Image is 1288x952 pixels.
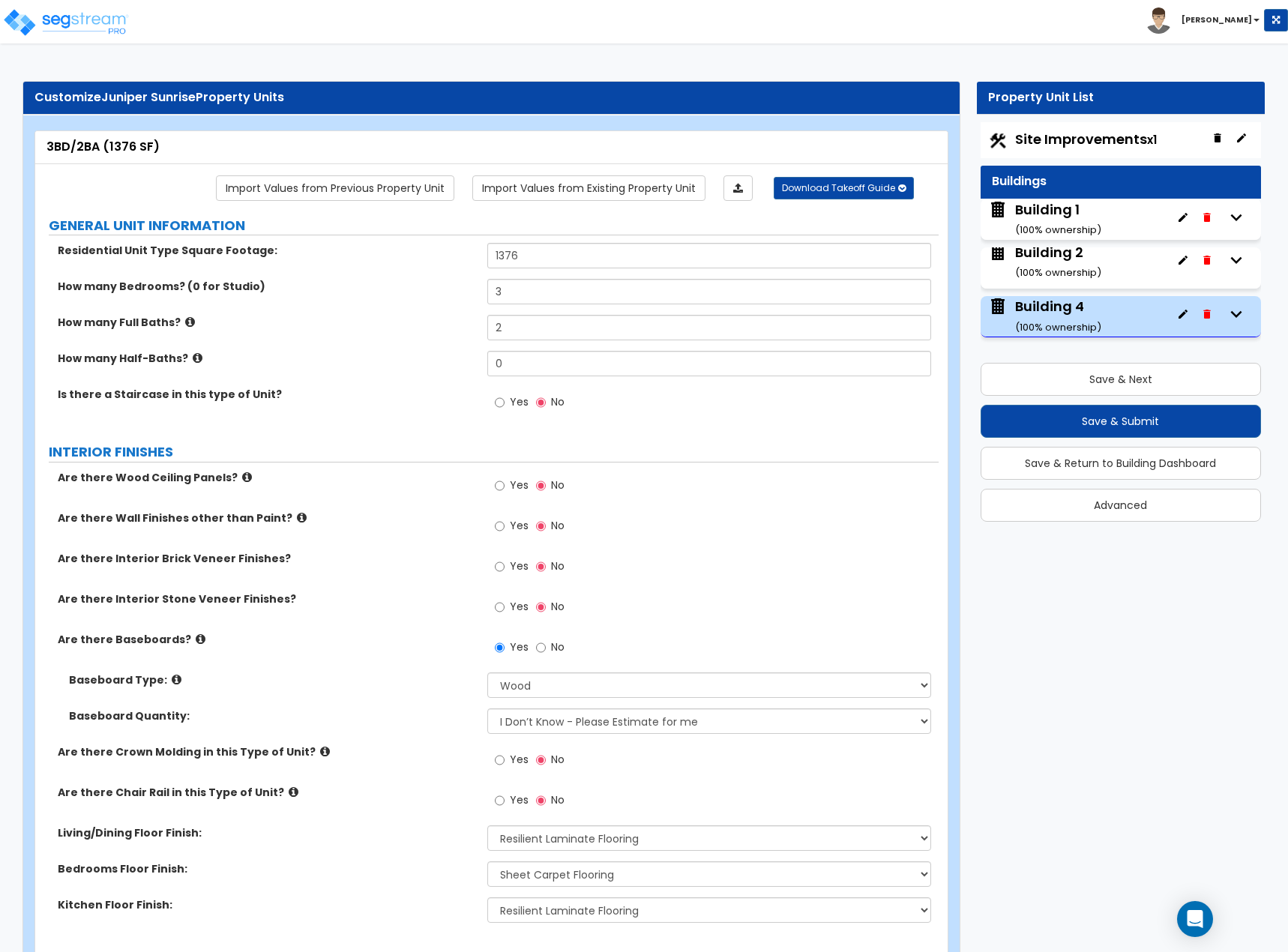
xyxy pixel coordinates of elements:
label: Baseboard Quantity: [69,708,476,723]
span: No [551,558,565,573]
label: Are there Interior Stone Veneer Finishes? [58,591,476,606]
img: building.svg [988,200,1008,220]
input: No [536,599,546,615]
span: Building 4 [988,297,1101,335]
a: Import the dynamic attributes value through Excel sheet [723,175,753,201]
div: Building 1 [1015,200,1101,238]
label: How many Half-Baths? [58,351,476,366]
span: Site Improvements [1015,130,1157,148]
input: Yes [495,792,505,809]
span: No [551,477,565,492]
input: No [536,792,546,809]
img: avatar.png [1146,7,1172,34]
input: Yes [495,599,505,615]
span: Yes [510,477,529,492]
label: Living/Dining Floor Finish: [58,825,476,840]
label: Bedrooms Floor Finish: [58,861,476,876]
label: Are there Chair Rail in this Type of Unit? [58,785,476,800]
input: Yes [495,477,505,494]
input: Yes [495,518,505,534]
i: click for more info! [172,674,181,685]
img: Construction.png [988,131,1008,151]
label: How many Bedrooms? (0 for Studio) [58,279,476,294]
div: Building 2 [1015,243,1101,281]
span: Building 2 [988,243,1101,281]
label: INTERIOR FINISHES [49,442,939,462]
button: Save & Next [981,363,1262,396]
span: No [551,599,565,614]
input: No [536,477,546,494]
a: Import the dynamic attribute values from existing properties. [472,175,705,201]
i: click for more info! [193,352,202,364]
label: Is there a Staircase in this type of Unit? [58,387,476,402]
input: No [536,639,546,656]
span: No [551,394,565,409]
span: No [551,518,565,533]
span: No [551,639,565,654]
i: click for more info! [320,746,330,757]
a: Import the dynamic attribute values from previous properties. [216,175,454,201]
span: Juniper Sunrise [101,88,196,106]
small: x1 [1147,132,1157,148]
label: Residential Unit Type Square Footage: [58,243,476,258]
span: Yes [510,792,529,807]
img: building.svg [988,297,1008,316]
small: ( 100 % ownership) [1015,320,1101,334]
label: Are there Interior Brick Veneer Finishes? [58,551,476,566]
label: Are there Wall Finishes other than Paint? [58,510,476,525]
label: Baseboard Type: [69,672,476,687]
div: Building 4 [1015,297,1101,335]
span: Yes [510,518,529,533]
button: Save & Return to Building Dashboard [981,447,1262,480]
i: click for more info! [185,316,195,328]
div: Buildings [992,173,1251,190]
span: Yes [510,752,529,767]
input: No [536,394,546,411]
span: Yes [510,394,529,409]
div: Property Unit List [988,89,1254,106]
label: How many Full Baths? [58,315,476,330]
input: Yes [495,639,505,656]
div: 3BD/2BA (1376 SF) [46,139,936,156]
i: click for more info! [289,786,298,798]
input: Yes [495,394,505,411]
span: Building 1 [988,200,1101,238]
img: building.svg [988,243,1008,262]
label: Are there Crown Molding in this Type of Unit? [58,744,476,759]
label: Kitchen Floor Finish: [58,897,476,912]
b: [PERSON_NAME] [1182,14,1252,25]
span: Yes [510,639,529,654]
span: Yes [510,558,529,573]
span: Yes [510,599,529,614]
label: GENERAL UNIT INFORMATION [49,216,939,235]
i: click for more info! [297,512,307,523]
input: No [536,558,546,575]
img: logo_pro_r.png [2,7,130,37]
small: ( 100 % ownership) [1015,223,1101,237]
div: Customize Property Units [34,89,948,106]
i: click for more info! [242,472,252,483]
i: click for more info! [196,633,205,645]
input: Yes [495,752,505,768]
button: Download Takeoff Guide [774,177,914,199]
input: Yes [495,558,505,575]
span: No [551,792,565,807]
label: Are there Wood Ceiling Panels? [58,470,476,485]
label: Are there Baseboards? [58,632,476,647]
span: No [551,752,565,767]
small: ( 100 % ownership) [1015,265,1101,280]
input: No [536,752,546,768]
button: Save & Submit [981,405,1262,438]
div: Open Intercom Messenger [1177,901,1213,937]
button: Advanced [981,489,1262,522]
input: No [536,518,546,534]
span: Download Takeoff Guide [782,181,895,194]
